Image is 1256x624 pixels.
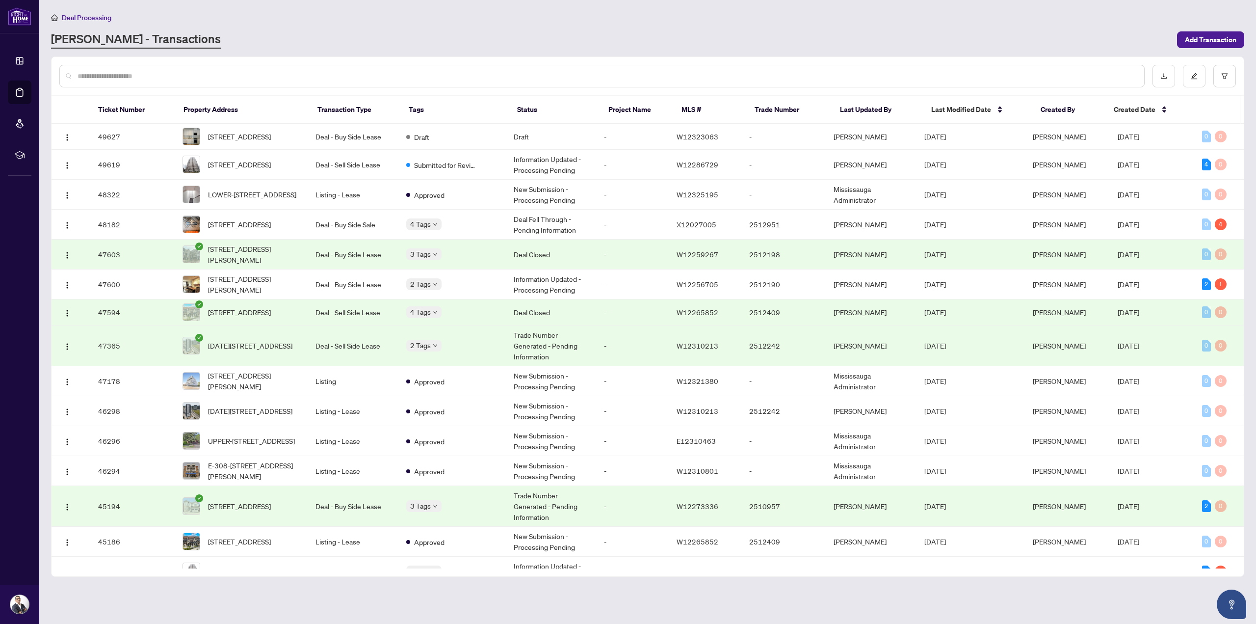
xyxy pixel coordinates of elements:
span: check-circle [195,300,203,308]
button: Logo [59,187,75,202]
td: 2512951 [741,210,826,240]
span: [DATE] [924,190,946,199]
span: UPPER-[STREET_ADDRESS] [208,435,295,446]
td: Deal Closed [506,299,597,326]
div: 4 [1215,218,1227,230]
img: thumbnail-img [183,216,200,233]
img: Profile Icon [10,595,29,614]
img: thumbnail-img [183,563,200,580]
th: Created Date [1106,96,1191,124]
span: [STREET_ADDRESS] [208,131,271,142]
div: 1 [1215,278,1227,290]
td: 46296 [90,426,175,456]
span: [DATE] [1118,466,1139,475]
div: 0 [1215,465,1227,477]
td: [PERSON_NAME] [826,396,916,426]
span: E12310463 [677,436,716,445]
div: 2 [1202,500,1211,512]
td: 2512242 [741,396,826,426]
td: Listing - Lease [308,426,398,456]
img: thumbnail-img [183,462,200,479]
div: 0 [1202,375,1211,387]
th: Status [509,96,601,124]
img: thumbnail-img [183,337,200,354]
td: Mississauga Administrator [826,456,916,486]
span: 4 Tags [410,218,431,230]
span: Deal Processing [62,13,111,22]
div: 0 [1202,435,1211,447]
span: [STREET_ADDRESS][PERSON_NAME] [208,370,300,392]
div: 0 [1202,340,1211,352]
span: [DATE] [924,466,946,475]
span: W12310213 [677,341,718,350]
div: 0 [1215,306,1227,318]
div: 0 [1215,159,1227,170]
span: [DATE] [1118,160,1139,169]
span: [PERSON_NAME] [1033,190,1086,199]
span: [DATE] [1118,280,1139,289]
td: [PERSON_NAME] [826,210,916,240]
td: 49627 [90,124,175,150]
span: LOWER-[STREET_ADDRESS] [208,189,296,200]
span: [PERSON_NAME] [1033,280,1086,289]
span: Draft [414,132,429,142]
span: [DATE] [924,436,946,445]
span: W12259267 [677,250,718,259]
td: Trade Number Generated - Pending Information [506,486,597,527]
div: 1 [1215,566,1227,577]
td: - [741,456,826,486]
td: - [596,299,669,326]
img: Logo [63,251,71,259]
span: down [433,310,438,315]
button: filter [1213,65,1236,87]
th: Last Updated By [832,96,923,124]
span: Approved [414,537,445,547]
button: Logo [59,276,75,292]
td: - [596,270,669,299]
button: Logo [59,433,75,449]
span: Add Transaction [1185,32,1236,48]
img: Logo [63,438,71,446]
td: 47594 [90,299,175,326]
span: [PERSON_NAME] [1033,250,1086,259]
span: [DATE] [924,280,946,289]
button: Logo [59,217,75,232]
span: Submitted for Review [414,160,478,170]
td: - [741,180,826,210]
div: 0 [1202,248,1211,260]
td: [PERSON_NAME] [826,240,916,270]
th: Property Address [176,96,310,124]
td: - [741,426,826,456]
span: [DATE] [924,502,946,511]
td: 46294 [90,456,175,486]
button: Open asap [1217,590,1246,619]
a: [PERSON_NAME] - Transactions [51,31,221,49]
td: Mississauga Administrator [826,180,916,210]
span: 2 Tags [410,278,431,290]
span: [DATE][STREET_ADDRESS] [208,340,292,351]
td: Listing [308,366,398,396]
span: [STREET_ADDRESS][PERSON_NAME] [208,273,300,295]
span: down [433,222,438,227]
span: [PERSON_NAME] [1033,567,1086,576]
img: thumbnail-img [183,128,200,145]
span: [DATE] [1118,567,1139,576]
td: Deal Closed [506,240,597,270]
th: Tags [401,96,509,124]
span: 2 Tags [410,340,431,351]
img: thumbnail-img [183,533,200,550]
button: Logo [59,129,75,144]
td: 47365 [90,326,175,366]
td: Listing - Lease [308,456,398,486]
td: Deal - Buy Side Lease [308,270,398,299]
span: Approved [414,466,445,477]
span: [STREET_ADDRESS][PERSON_NAME] [208,244,300,265]
span: [DATE] [1118,190,1139,199]
td: - [596,527,669,557]
img: thumbnail-img [183,433,200,449]
td: Deal - Sell Side Lease [308,299,398,326]
img: thumbnail-img [183,186,200,203]
td: - [596,456,669,486]
span: [DATE] [924,160,946,169]
td: 49619 [90,150,175,180]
